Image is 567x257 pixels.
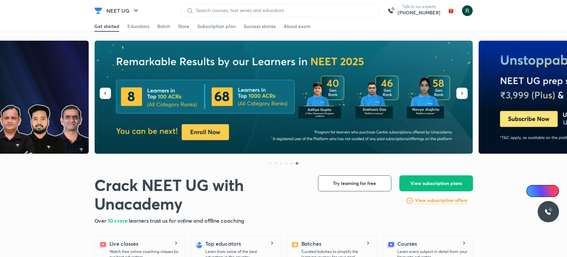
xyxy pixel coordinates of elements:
div: About exam [284,23,311,30]
a: Ai Doubts [526,185,559,197]
h6: View subscription offers [415,197,467,204]
div: Batch [157,23,170,30]
a: Batch [157,21,170,32]
div: Subscription plan [197,23,236,30]
span: Over [94,217,108,224]
button: Try learning for free [318,175,391,191]
h5: Live classes [109,240,138,248]
img: Icon [530,188,536,194]
button: View subscription plans [399,175,473,191]
span: Try learning for free [333,180,376,187]
div: Educators [127,23,149,30]
span: 10 crore [108,217,129,224]
span: Ai Doubts [537,188,555,194]
a: [PHONE_NUMBER] [398,9,440,16]
h5: Courses [397,240,417,248]
a: View subscription offers [415,197,467,205]
a: Educators [127,21,149,32]
input: Search courses, test series and educators [193,8,373,13]
img: ttu [544,208,552,216]
a: Store [178,21,189,32]
p: Talk to our experts [398,4,440,9]
a: Get started [94,21,119,32]
h5: Batches [301,240,321,248]
a: About exam [284,21,311,32]
img: avatar [446,5,456,16]
span: View subscription plans [410,180,462,187]
h1: Crack NEET UG with Unacademy [94,175,307,213]
a: Subscription plan [197,21,236,32]
span: learners trust us for online and offline coaching [129,217,244,224]
div: Success stories [244,23,276,30]
h5: Top educators [205,240,241,248]
div: Get started [94,23,119,30]
img: Company Logo [94,7,102,15]
img: call-us [384,4,398,17]
div: Store [178,23,189,30]
img: Khushi Gupta [462,5,473,16]
a: Success stories [244,21,276,32]
button: NEET UG [102,4,144,17]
